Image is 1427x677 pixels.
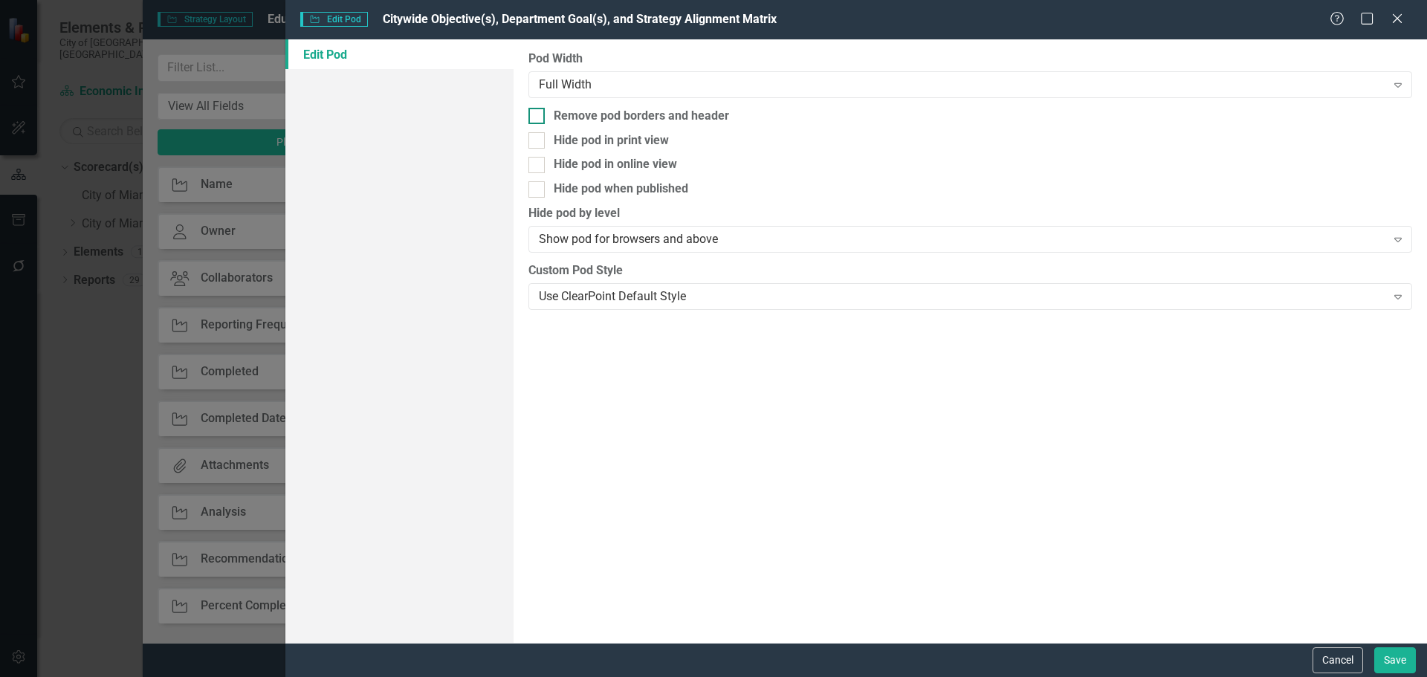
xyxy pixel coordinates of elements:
[1313,647,1363,673] button: Cancel
[528,262,1412,279] label: Custom Pod Style
[539,76,1385,93] div: Full Width
[528,205,1412,222] label: Hide pod by level
[300,12,368,27] span: Edit Pod
[554,181,688,198] div: Hide pod when published
[285,39,514,69] a: Edit Pod
[539,288,1385,305] div: Use ClearPoint Default Style
[383,12,777,26] span: Citywide Objective(s), Department Goal(s), and Strategy Alignment Matrix
[528,51,1412,68] label: Pod Width
[554,156,677,173] div: Hide pod in online view
[539,231,1385,248] div: Show pod for browsers and above
[554,108,729,125] div: Remove pod borders and header
[1374,647,1416,673] button: Save
[554,132,669,149] div: Hide pod in print view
